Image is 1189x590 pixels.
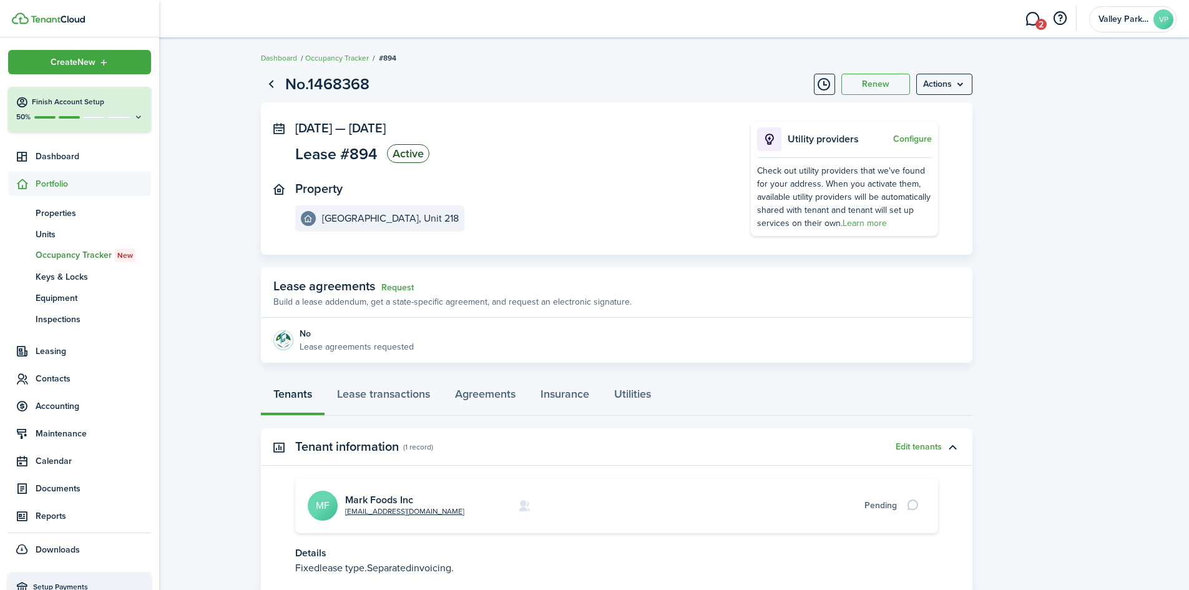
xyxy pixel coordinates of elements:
span: Contacts [36,372,151,385]
span: Dashboard [36,150,151,163]
img: Agreement e-sign [273,330,293,350]
img: TenantCloud [31,16,85,23]
a: Mark Foods Inc [345,493,413,507]
a: Equipment [8,287,151,308]
span: — [335,119,346,137]
span: Documents [36,482,151,495]
panel-main-subtitle: (1 record) [403,441,433,453]
span: Keys & Locks [36,270,151,283]
a: Request [381,283,414,293]
a: Agreements [443,378,528,416]
a: Utilities [602,378,663,416]
a: Occupancy TrackerNew [8,245,151,266]
button: Open resource center [1049,8,1070,29]
p: Details [295,546,938,561]
span: New [117,250,133,261]
span: Occupancy Tracker [36,248,151,262]
span: Valley Park Properties [1098,15,1148,24]
a: Properties [8,202,151,224]
span: Accounting [36,400,151,413]
span: Calendar [36,455,151,468]
panel-main-title: Property [295,182,343,196]
span: Reports [36,509,151,523]
button: Renew [841,74,910,95]
a: Learn more [843,217,887,230]
button: Configure [893,134,932,144]
button: Timeline [814,74,835,95]
span: [DATE] [295,119,332,137]
status: Active [387,144,429,163]
a: Lease transactions [325,378,443,416]
avatar-text: VP [1153,9,1173,29]
a: Keys & Locks [8,266,151,287]
a: Inspections [8,308,151,330]
button: Finish Account Setup50% [8,87,151,132]
span: Equipment [36,292,151,305]
p: 50% [16,112,31,122]
div: No [300,327,414,340]
p: Fixed Separated [295,561,938,576]
img: TenantCloud [12,12,29,24]
h4: Finish Account Setup [32,97,144,107]
button: Toggle accordion [942,436,963,458]
span: Units [36,228,151,241]
span: lease type. [320,561,367,575]
p: Lease agreements requested [300,340,414,353]
span: Lease agreements [273,277,375,295]
span: Lease #894 [295,146,378,162]
span: [DATE] [349,119,386,137]
a: Dashboard [8,144,151,169]
a: [EMAIL_ADDRESS][DOMAIN_NAME] [345,506,464,517]
a: Messaging [1020,3,1044,35]
span: Downloads [36,543,80,556]
span: Properties [36,207,151,220]
a: Occupancy Tracker [305,52,369,64]
span: 2 [1035,19,1047,30]
e-details-info-title: [GEOGRAPHIC_DATA], Unit 218 [322,213,459,224]
span: Create New [51,58,95,67]
p: Utility providers [788,132,890,147]
button: Open menu [916,74,972,95]
span: #894 [379,52,396,64]
a: Go back [261,74,282,95]
panel-main-title: Tenant information [295,440,399,454]
a: Reports [8,504,151,528]
avatar-text: MF [308,491,338,521]
span: Leasing [36,345,151,358]
a: Units [8,224,151,245]
p: Build a lease addendum, get a state-specific agreement, and request an electronic signature. [273,295,632,308]
button: Open menu [8,50,151,74]
span: Portfolio [36,177,151,190]
div: Pending [864,499,897,512]
span: Maintenance [36,427,151,440]
menu-btn: Actions [916,74,972,95]
a: Dashboard [261,52,297,64]
span: invoicing. [411,561,454,575]
a: Insurance [528,378,602,416]
button: Edit tenants [896,442,942,452]
span: Inspections [36,313,151,326]
div: Check out utility providers that we've found for your address. When you activate them, available ... [757,164,932,230]
h1: No.1468368 [285,72,369,96]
